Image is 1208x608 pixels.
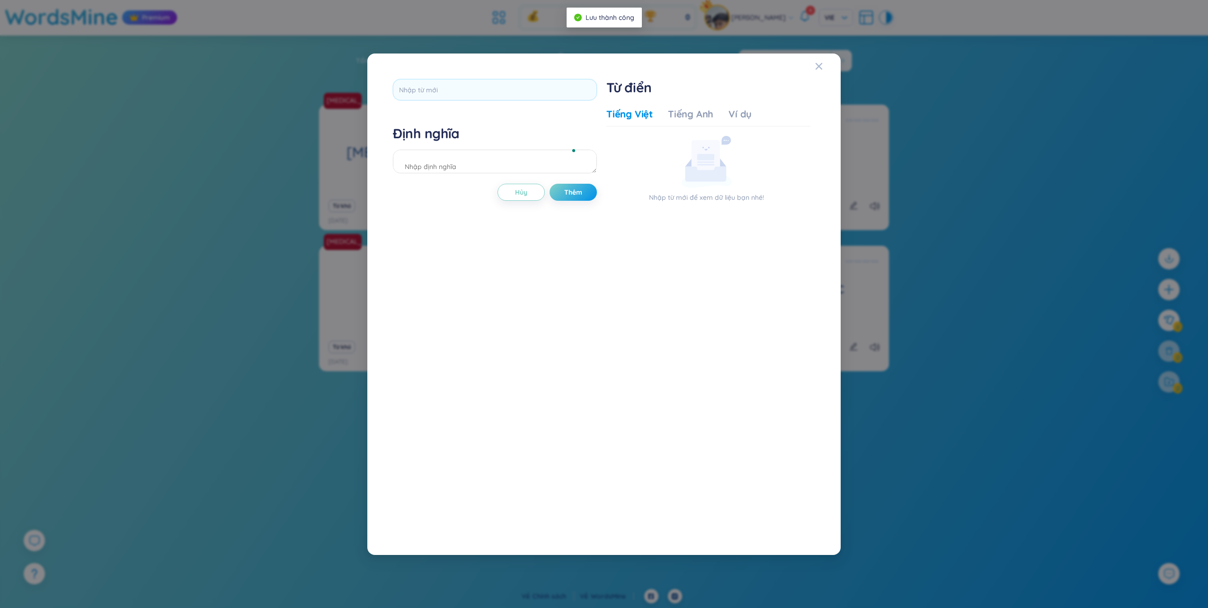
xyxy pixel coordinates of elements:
div: Tiếng Anh [668,107,713,121]
h4: Định nghĩa [393,125,597,142]
textarea: To enrich screen reader interactions, please activate Accessibility in Grammarly extension settings [393,150,597,173]
input: Nhập từ mới [393,79,597,100]
span: Hủy [515,188,527,197]
span: Thêm [564,188,582,197]
div: Ví dụ [728,107,752,121]
h1: Từ điển [606,79,810,96]
span: check-circle [574,14,582,21]
div: Tiếng Việt [606,107,653,121]
span: Lưu thành công [586,13,634,22]
p: Nhập từ mới để xem dữ liệu bạn nhé! [606,192,807,203]
button: Close [815,54,841,79]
